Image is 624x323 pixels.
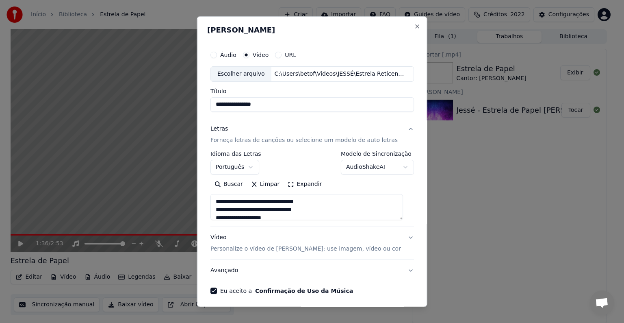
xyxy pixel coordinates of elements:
button: Buscar [210,178,247,191]
label: Título [210,88,414,94]
div: Escolher arquivo [211,67,271,81]
button: VídeoPersonalize o vídeo de [PERSON_NAME]: use imagem, vídeo ou cor [210,227,414,260]
button: Eu aceito a [255,288,353,294]
div: Letras [210,125,228,133]
label: Áudio [220,52,236,58]
button: LetrasForneça letras de canções ou selecione um modelo de auto letras [210,118,414,151]
button: Expandir [284,178,326,191]
label: Eu aceito a [220,288,353,294]
div: C:\Users\betof\Videos\JESSÉ\Estrela Reticente.webm [271,70,409,78]
p: Forneça letras de canções ou selecione um modelo de auto letras [210,136,398,144]
div: Vídeo [210,234,401,253]
label: Idioma das Letras [210,151,261,157]
button: Limpar [247,178,284,191]
label: URL [285,52,296,58]
label: Modelo de Sincronização [340,151,414,157]
h2: [PERSON_NAME] [207,26,417,34]
div: LetrasForneça letras de canções ou selecione um modelo de auto letras [210,151,414,227]
label: Vídeo [252,52,269,58]
p: Personalize o vídeo de [PERSON_NAME]: use imagem, vídeo ou cor [210,245,401,253]
button: Avançado [210,260,414,281]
